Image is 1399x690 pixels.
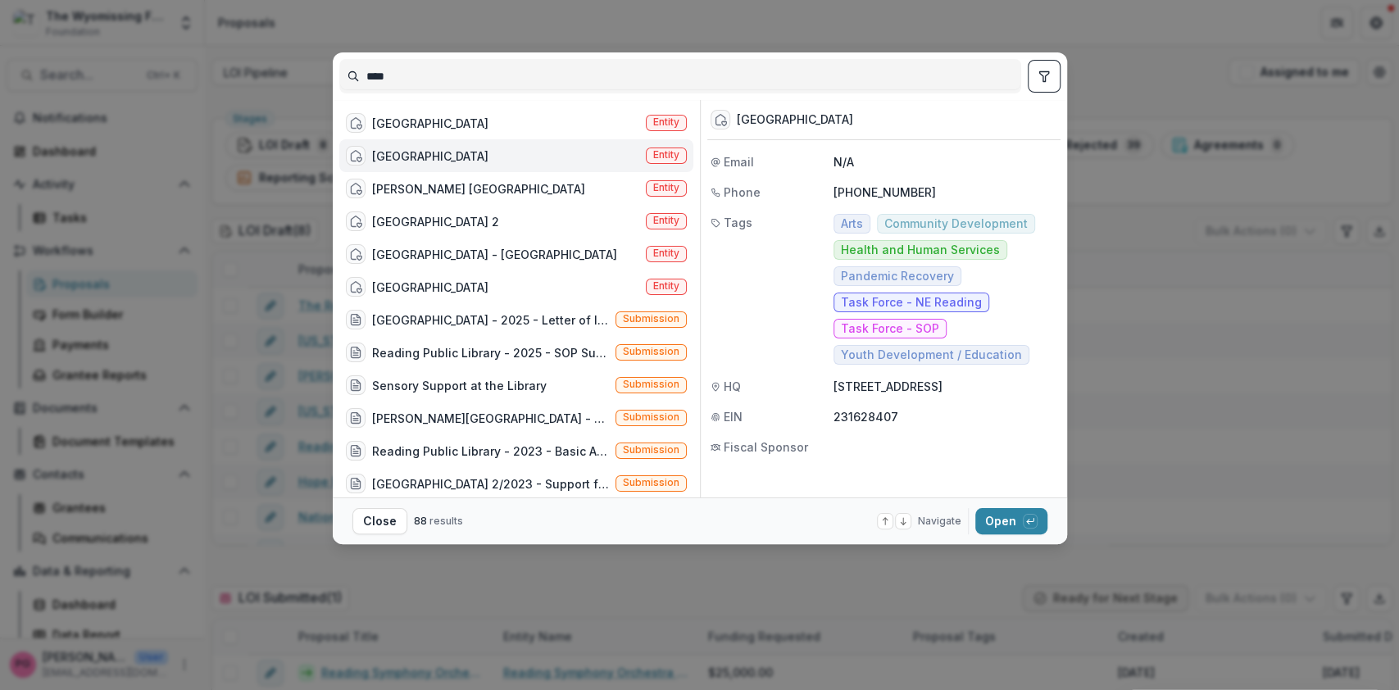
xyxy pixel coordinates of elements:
div: [GEOGRAPHIC_DATA] [737,113,853,127]
div: [PERSON_NAME] [GEOGRAPHIC_DATA] [372,180,585,197]
button: toggle filters [1028,60,1061,93]
div: [GEOGRAPHIC_DATA] 2/2023 - Support for Reading Public Library Community Engagement Manager p... [372,475,609,493]
span: Entity [653,247,679,259]
p: N/A [833,153,1057,170]
span: 88 [414,515,427,527]
span: Entity [653,149,679,161]
div: Reading Public Library - 2023 - Basic Application [372,443,609,460]
div: Sensory Support at the Library [372,377,547,394]
span: results [429,515,463,527]
span: Entity [653,182,679,193]
div: [GEOGRAPHIC_DATA] [372,148,488,165]
div: [GEOGRAPHIC_DATA] 2 [372,213,499,230]
div: [GEOGRAPHIC_DATA] - [GEOGRAPHIC_DATA] [372,246,617,263]
span: Arts [841,217,863,231]
div: [GEOGRAPHIC_DATA] - 2025 - Letter of Intent [372,311,609,329]
span: Tags [724,214,752,231]
span: Task Force - NE Reading [841,296,982,310]
p: 231628407 [833,408,1057,425]
div: Reading Public Library - 2025 - SOP Summer Programs [372,344,609,361]
span: Submission [623,346,679,357]
p: [STREET_ADDRESS] [833,378,1057,395]
span: Submission [623,411,679,423]
span: EIN [724,408,743,425]
span: Entity [653,280,679,292]
span: Entity [653,215,679,226]
span: HQ [724,378,741,395]
span: Task Force - SOP [841,322,939,336]
div: [GEOGRAPHIC_DATA] [372,115,488,132]
span: Pandemic Recovery [841,270,954,284]
span: Youth Development / Education [841,348,1022,362]
span: Entity [653,116,679,128]
span: Submission [623,313,679,325]
div: [PERSON_NAME][GEOGRAPHIC_DATA] - 2024 Family Grant (Family Grants Application) [372,410,609,427]
span: Phone [724,184,761,201]
button: Close [352,508,407,534]
span: Navigate [918,514,961,529]
span: Submission [623,379,679,390]
span: Community Development [884,217,1028,231]
span: Health and Human Services [841,243,1000,257]
span: Email [724,153,754,170]
span: Submission [623,444,679,456]
div: [GEOGRAPHIC_DATA] [372,279,488,296]
span: Submission [623,477,679,488]
button: Open [975,508,1047,534]
span: Fiscal Sponsor [724,438,808,456]
p: [PHONE_NUMBER] [833,184,1057,201]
